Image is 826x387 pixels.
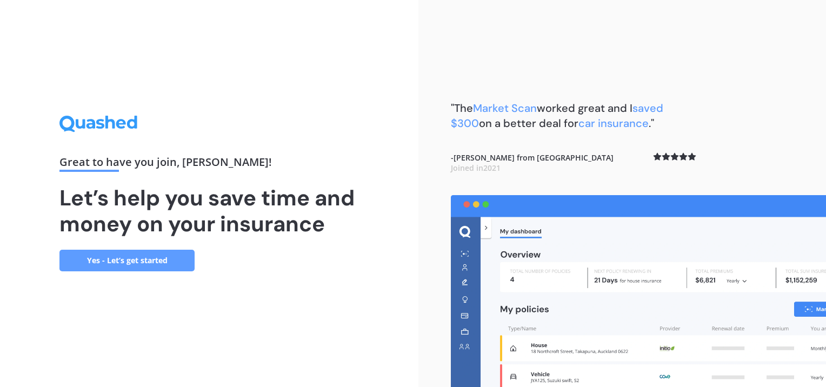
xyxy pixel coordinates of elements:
b: "The worked great and I on a better deal for ." [451,101,663,130]
span: Joined in 2021 [451,163,501,173]
span: saved $300 [451,101,663,130]
a: Yes - Let’s get started [59,250,195,271]
img: dashboard.webp [451,195,826,387]
h1: Let’s help you save time and money on your insurance [59,185,359,237]
span: car insurance [578,116,649,130]
div: Great to have you join , [PERSON_NAME] ! [59,157,359,172]
b: - [PERSON_NAME] from [GEOGRAPHIC_DATA] [451,152,614,174]
span: Market Scan [473,101,537,115]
